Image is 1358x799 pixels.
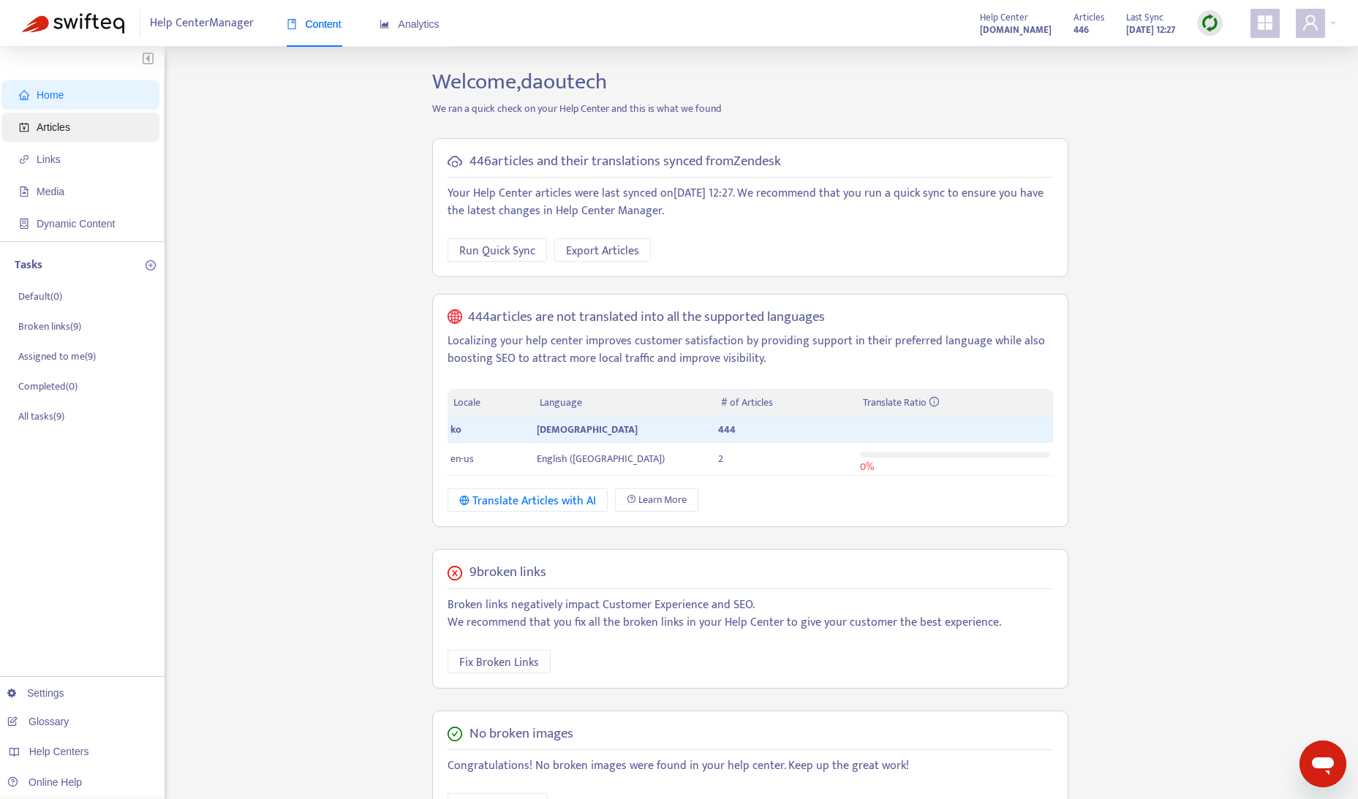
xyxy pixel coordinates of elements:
[18,349,96,364] p: Assigned to me ( 9 )
[715,389,856,417] th: # of Articles
[534,389,715,417] th: Language
[638,492,687,508] span: Learn More
[448,309,462,326] span: global
[448,488,608,512] button: Translate Articles with AI
[29,746,89,757] span: Help Centers
[19,219,29,229] span: container
[18,289,62,304] p: Default ( 0 )
[7,687,64,699] a: Settings
[448,154,462,169] span: cloud-sync
[18,409,64,424] p: All tasks ( 9 )
[18,319,81,334] p: Broken links ( 9 )
[19,186,29,197] span: file-image
[448,727,462,741] span: check-circle
[450,450,474,467] span: en-us
[432,64,607,100] span: Welcome, daoutech
[448,238,547,262] button: Run Quick Sync
[448,597,1053,632] p: Broken links negatively impact Customer Experience and SEO. We recommend that you fix all the bro...
[1299,741,1346,787] iframe: 메시징 창을 시작하는 버튼
[469,154,781,170] h5: 446 articles and their translations synced from Zendesk
[380,19,390,29] span: area-chart
[459,654,539,672] span: Fix Broken Links
[1302,14,1319,31] span: user
[980,21,1052,38] a: [DOMAIN_NAME]
[1126,10,1163,26] span: Last Sync
[860,458,874,475] span: 0 %
[537,421,638,438] span: [DEMOGRAPHIC_DATA]
[22,13,124,34] img: Swifteq
[450,421,461,438] span: ko
[566,242,639,260] span: Export Articles
[980,10,1028,26] span: Help Center
[287,18,342,30] span: Content
[537,450,665,467] span: English ([GEOGRAPHIC_DATA])
[554,238,651,262] button: Export Articles
[448,757,1053,775] p: Congratulations! No broken images were found in your help center. Keep up the great work!
[469,726,573,743] h5: No broken images
[15,257,42,274] p: Tasks
[19,122,29,132] span: account-book
[19,154,29,164] span: link
[468,309,825,326] h5: 444 articles are not translated into all the supported languages
[448,650,551,673] button: Fix Broken Links
[469,564,546,581] h5: 9 broken links
[421,101,1079,116] p: We ran a quick check on your Help Center and this is what we found
[1074,22,1089,38] strong: 446
[459,492,596,510] div: Translate Articles with AI
[18,379,78,394] p: Completed ( 0 )
[37,186,64,197] span: Media
[448,333,1053,368] p: Localizing your help center improves customer satisfaction by providing support in their preferre...
[448,389,534,417] th: Locale
[1201,14,1219,32] img: sync.dc5367851b00ba804db3.png
[459,242,535,260] span: Run Quick Sync
[19,90,29,100] span: home
[37,121,70,133] span: Articles
[448,566,462,580] span: close-circle
[37,154,61,165] span: Links
[1256,14,1274,31] span: appstore
[380,18,440,30] span: Analytics
[287,19,297,29] span: book
[37,218,115,230] span: Dynamic Content
[1126,22,1175,38] strong: [DATE] 12:27
[1074,10,1104,26] span: Articles
[146,260,156,270] span: plus-circle
[863,395,1047,411] div: Translate Ratio
[718,421,736,438] span: 444
[37,89,64,101] span: Home
[7,776,82,788] a: Online Help
[7,716,69,727] a: Glossary
[448,185,1053,220] p: Your Help Center articles were last synced on [DATE] 12:27 . We recommend that you run a quick sy...
[150,10,254,37] span: Help Center Manager
[980,22,1052,38] strong: [DOMAIN_NAME]
[718,450,723,467] span: 2
[615,488,698,512] a: Learn More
